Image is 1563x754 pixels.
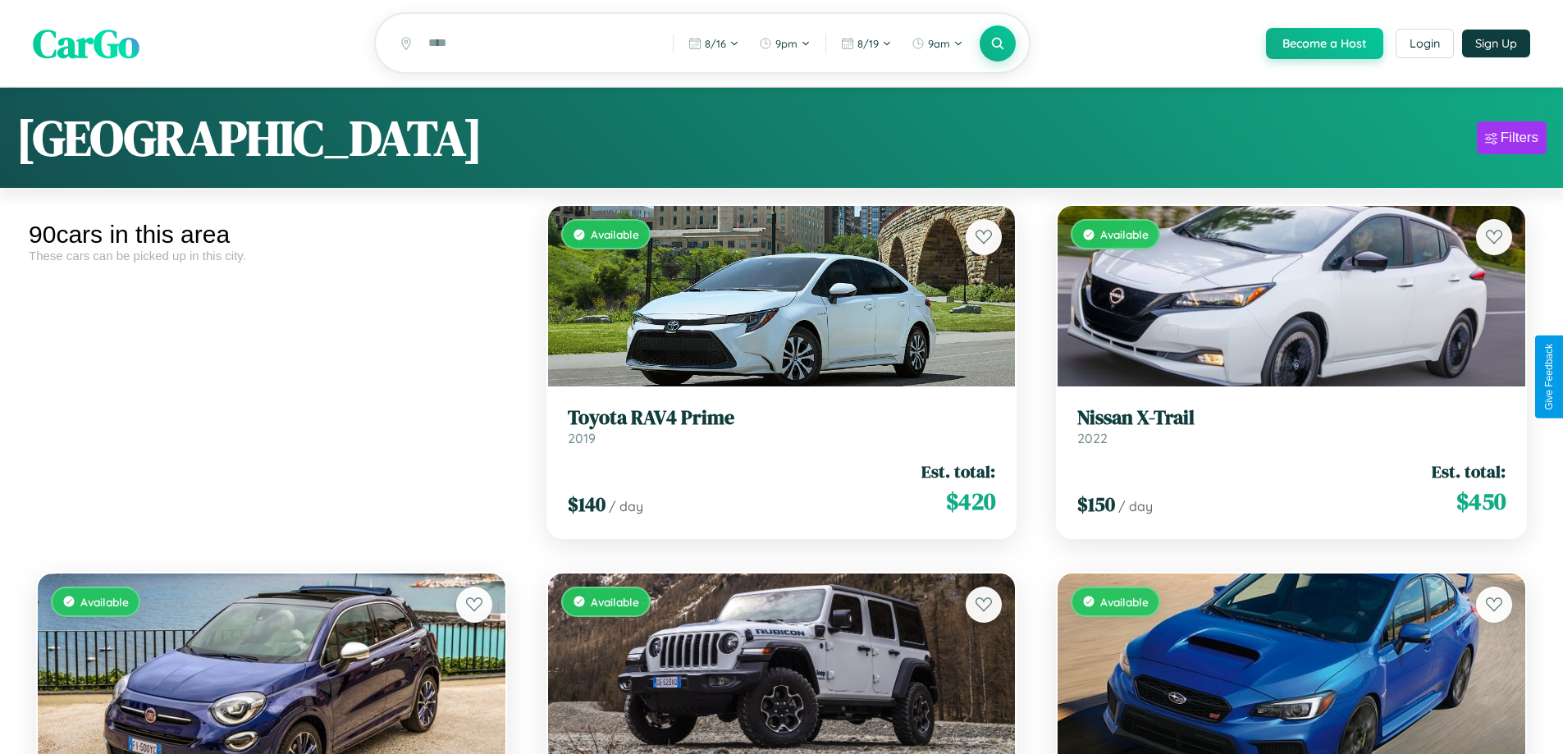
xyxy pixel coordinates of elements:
[1543,344,1555,410] div: Give Feedback
[1100,227,1149,241] span: Available
[946,485,995,518] span: $ 420
[1077,430,1108,446] span: 2022
[705,37,726,50] span: 8 / 16
[80,595,129,609] span: Available
[609,498,643,514] span: / day
[1477,121,1547,154] button: Filters
[751,30,819,57] button: 9pm
[1266,28,1383,59] button: Become a Host
[928,37,950,50] span: 9am
[1462,30,1530,57] button: Sign Up
[1077,406,1506,430] h3: Nissan X-Trail
[1100,595,1149,609] span: Available
[568,406,996,430] h3: Toyota RAV4 Prime
[29,221,514,249] div: 90 cars in this area
[568,406,996,446] a: Toyota RAV4 Prime2019
[1456,485,1506,518] span: $ 450
[1432,459,1506,483] span: Est. total:
[16,104,482,171] h1: [GEOGRAPHIC_DATA]
[591,227,639,241] span: Available
[1118,498,1153,514] span: / day
[903,30,971,57] button: 9am
[568,491,606,518] span: $ 140
[680,30,747,57] button: 8/16
[29,249,514,263] div: These cars can be picked up in this city.
[857,37,879,50] span: 8 / 19
[1077,491,1115,518] span: $ 150
[33,16,139,71] span: CarGo
[1396,29,1454,58] button: Login
[1501,130,1538,146] div: Filters
[921,459,995,483] span: Est. total:
[775,37,797,50] span: 9pm
[568,430,596,446] span: 2019
[833,30,900,57] button: 8/19
[1077,406,1506,446] a: Nissan X-Trail2022
[591,595,639,609] span: Available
